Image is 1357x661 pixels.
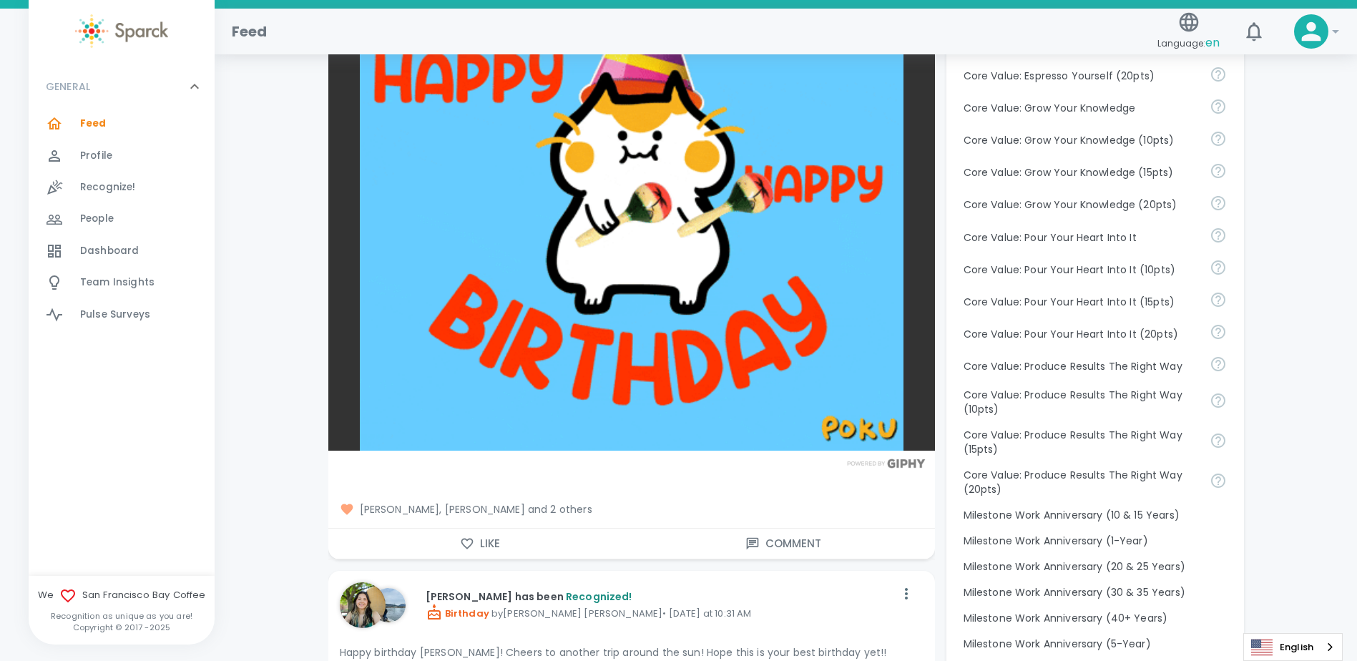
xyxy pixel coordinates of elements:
img: Powered by GIPHY [843,459,929,468]
img: Picture of Annabel Su [340,582,386,628]
p: Core Value: Pour Your Heart Into It (10pts) [964,263,1198,277]
p: Core Value: Pour Your Heart Into It (15pts) [964,295,1198,309]
svg: Find success working together and doing the right thing [1210,356,1227,373]
a: Pulse Surveys [29,299,215,330]
p: Core Value: Produce Results The Right Way [964,359,1198,373]
span: We San Francisco Bay Coffee [29,587,215,604]
p: Happy birthday [PERSON_NAME]! Cheers to another trip around the sun! Hope this is your best birth... [340,645,924,660]
svg: Find success working together and doing the right thing [1210,472,1227,489]
p: by [PERSON_NAME] [PERSON_NAME] • [DATE] at 10:31 AM [426,604,895,621]
svg: Come to work to make a difference in your own way [1210,291,1227,308]
p: Core Value: Grow Your Knowledge (10pts) [964,133,1198,147]
svg: Find success working together and doing the right thing [1210,392,1227,409]
div: Language [1243,633,1343,661]
p: Core Value: Produce Results The Right Way (15pts) [964,428,1198,456]
svg: Come to work to make a difference in your own way [1210,259,1227,276]
svg: Follow your curiosity and learn together [1210,98,1227,115]
p: Recognition as unique as you are! [29,610,215,622]
a: Feed [29,108,215,139]
span: [PERSON_NAME], [PERSON_NAME] and 2 others [340,502,924,516]
h1: Feed [232,20,268,43]
a: Recognize! [29,172,215,203]
svg: Share your voice and your ideas [1210,66,1227,83]
span: Feed [80,117,107,131]
p: Core Value: Pour Your Heart Into It (20pts) [964,327,1198,341]
img: Sparck logo [75,14,168,48]
p: Milestone Work Anniversary (20 & 25 Years) [964,559,1227,574]
svg: Find success working together and doing the right thing [1210,432,1227,449]
svg: Follow your curiosity and learn together [1210,162,1227,180]
a: Profile [29,140,215,172]
p: Milestone Work Anniversary (5-Year) [964,637,1227,651]
span: Recognized! [566,589,632,604]
div: GENERAL [29,108,215,336]
p: Core Value: Grow Your Knowledge (20pts) [964,197,1198,212]
a: Team Insights [29,267,215,298]
svg: Come to work to make a difference in your own way [1210,227,1227,244]
span: Dashboard [80,244,139,258]
img: Picture of Anna Belle Heredia [371,588,406,622]
a: Sparck logo [29,14,215,48]
p: [PERSON_NAME] has been [426,589,895,604]
button: Comment [632,529,935,559]
svg: Follow your curiosity and learn together [1210,130,1227,147]
span: Birthday [426,607,489,620]
svg: Come to work to make a difference in your own way [1210,323,1227,341]
span: Pulse Surveys [80,308,150,322]
span: People [80,212,114,226]
span: en [1205,34,1220,51]
p: Core Value: Grow Your Knowledge [964,101,1198,115]
aside: Language selected: English [1243,633,1343,661]
span: Team Insights [80,275,155,290]
p: Milestone Work Anniversary (30 & 35 Years) [964,585,1227,599]
svg: Follow your curiosity and learn together [1210,195,1227,212]
p: Core Value: Espresso Yourself (20pts) [964,69,1198,83]
p: Core Value: Produce Results The Right Way (10pts) [964,388,1198,416]
p: Core Value: Grow Your Knowledge (15pts) [964,165,1198,180]
button: Language:en [1152,6,1225,57]
span: Profile [80,149,112,163]
span: Language: [1157,34,1220,53]
a: English [1244,634,1342,660]
p: Core Value: Pour Your Heart Into It [964,230,1198,245]
p: Milestone Work Anniversary (10 & 15 Years) [964,508,1227,522]
a: Dashboard [29,235,215,267]
p: Copyright © 2017 - 2025 [29,622,215,633]
p: Core Value: Produce Results The Right Way (20pts) [964,468,1198,496]
p: Milestone Work Anniversary (40+ Years) [964,611,1227,625]
a: People [29,203,215,235]
button: Like [328,529,632,559]
div: GENERAL [29,65,215,108]
span: Recognize! [80,180,136,195]
p: GENERAL [46,79,90,94]
p: Milestone Work Anniversary (1-Year) [964,534,1227,548]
